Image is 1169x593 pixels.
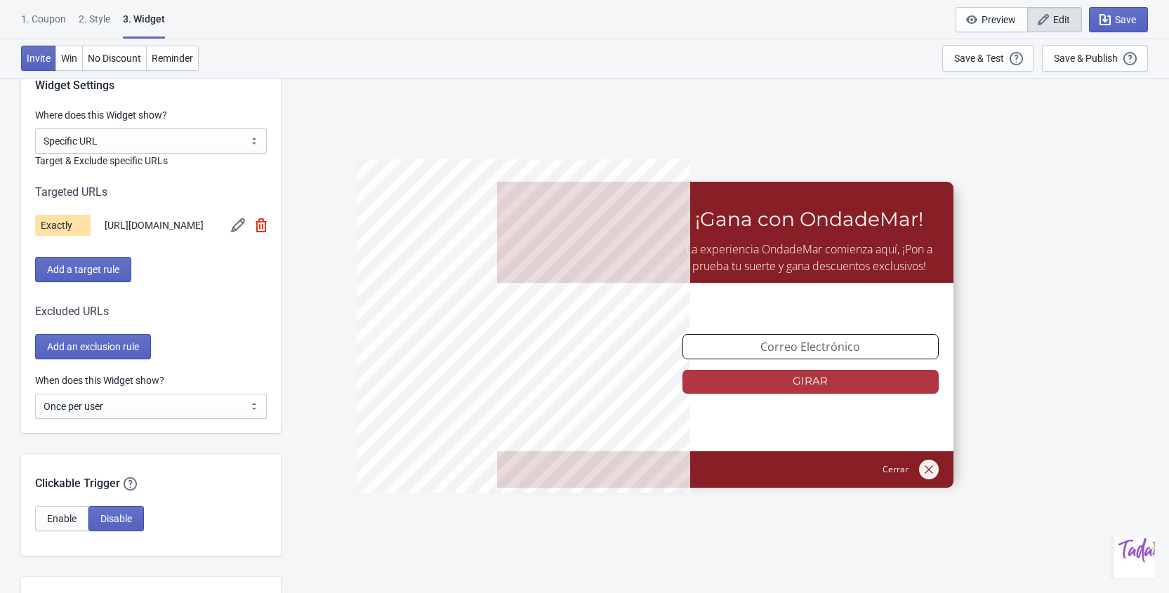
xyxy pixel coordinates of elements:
[1089,7,1148,32] button: Save
[35,506,88,531] button: Enable
[21,454,281,492] div: Clickable Trigger
[942,45,1033,72] button: Save & Test
[1054,53,1118,64] div: Save & Publish
[35,373,164,387] label: When does this Widget show?
[1053,14,1070,25] span: Edit
[21,12,66,36] div: 1. Coupon
[1110,537,1155,579] iframe: chat widget
[982,14,1016,25] span: Preview
[47,513,77,524] span: Enable
[35,154,267,168] label: Target & Exclude specific URLs
[123,12,165,39] div: 3. Widget
[956,7,1028,32] button: Preview
[47,264,119,275] span: Add a target rule
[146,46,199,71] button: Reminder
[82,46,147,71] button: No Discount
[1042,45,1148,72] button: Save & Publish
[88,53,141,64] span: No Discount
[105,218,204,233] span: [URL][DOMAIN_NAME]
[35,108,167,122] label: Where does this Widget show?
[21,46,56,71] button: Invite
[35,334,151,359] button: Add an exclusion rule
[55,46,83,71] button: Win
[79,12,110,36] div: 2 . Style
[35,303,267,320] div: Excluded URLs
[35,257,131,282] button: Add a target rule
[152,53,193,64] span: Reminder
[231,218,245,232] img: edit.svg
[61,53,77,64] span: Win
[88,506,144,531] button: Disable
[1027,7,1082,32] button: Edit
[47,341,139,352] span: Add an exclusion rule
[100,513,132,524] span: Disable
[35,215,91,236] span: Exactly
[27,53,51,64] span: Invite
[35,184,267,201] div: Targeted URLs
[256,218,267,232] img: remove.svg
[1115,14,1136,25] span: Save
[954,53,1004,64] div: Save & Test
